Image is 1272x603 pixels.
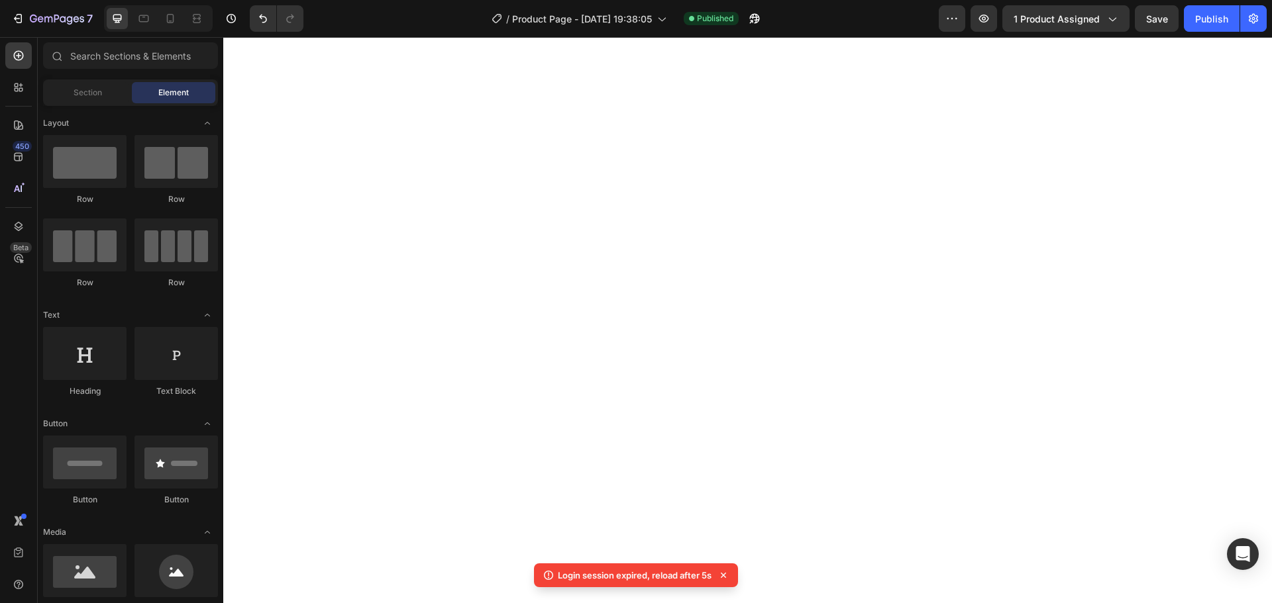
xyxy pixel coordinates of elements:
[223,37,1272,603] iframe: Design area
[1195,12,1228,26] div: Publish
[43,526,66,538] span: Media
[506,12,509,26] span: /
[13,141,32,152] div: 450
[1014,12,1100,26] span: 1 product assigned
[10,242,32,253] div: Beta
[250,5,303,32] div: Undo/Redo
[134,193,218,205] div: Row
[134,277,218,289] div: Row
[43,385,127,397] div: Heading
[134,385,218,397] div: Text Block
[74,87,102,99] span: Section
[43,117,69,129] span: Layout
[5,5,99,32] button: 7
[1002,5,1130,32] button: 1 product assigned
[197,113,218,134] span: Toggle open
[197,522,218,543] span: Toggle open
[1146,13,1168,24] span: Save
[697,13,733,24] span: Published
[558,569,712,582] p: Login session expired, reload after 5s
[134,494,218,506] div: Button
[87,11,93,26] p: 7
[1184,5,1240,32] button: Publish
[43,309,60,321] span: Text
[158,87,189,99] span: Element
[43,494,127,506] div: Button
[43,418,68,430] span: Button
[197,413,218,434] span: Toggle open
[43,277,127,289] div: Row
[43,193,127,205] div: Row
[512,12,652,26] span: Product Page - [DATE] 19:38:05
[43,42,218,69] input: Search Sections & Elements
[1227,538,1259,570] div: Open Intercom Messenger
[1135,5,1179,32] button: Save
[197,304,218,326] span: Toggle open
